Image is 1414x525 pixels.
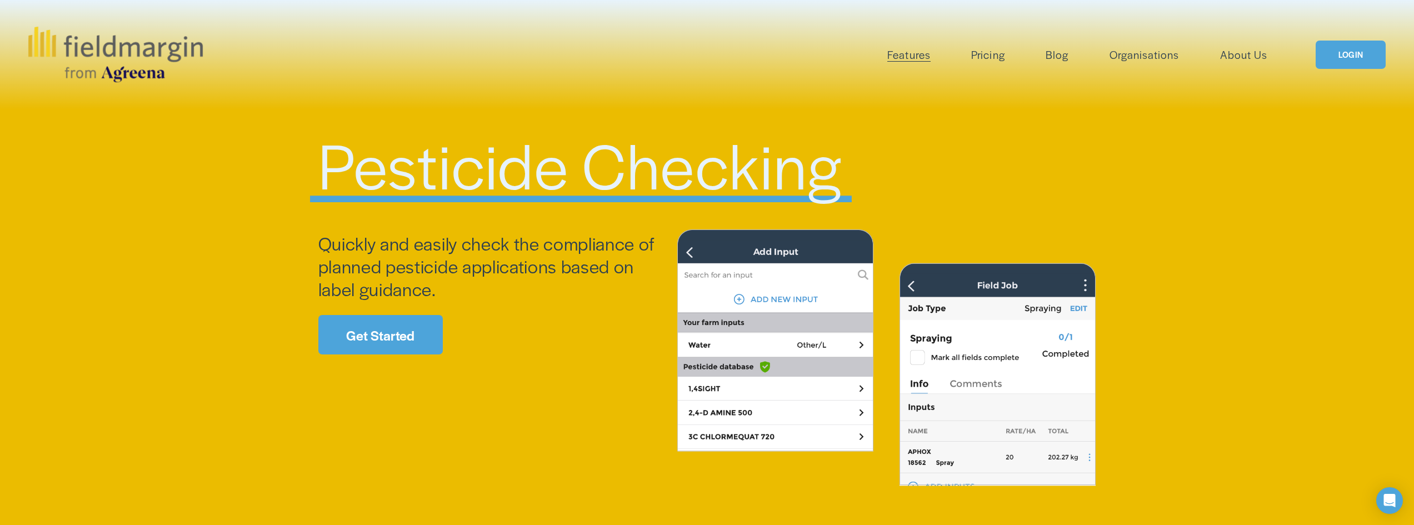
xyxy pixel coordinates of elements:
[971,46,1005,64] a: Pricing
[887,47,930,63] span: Features
[28,27,203,82] img: fieldmargin.com
[1220,46,1267,64] a: About Us
[318,315,443,354] a: Get Started
[318,119,843,208] span: Pesticide Checking
[1110,46,1179,64] a: Organisations
[887,46,930,64] a: folder dropdown
[1376,487,1403,514] div: Open Intercom Messenger
[318,231,658,301] span: Quickly and easily check the compliance of planned pesticide applications based on label guidance.
[1046,46,1068,64] a: Blog
[1316,41,1386,69] a: LOGIN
